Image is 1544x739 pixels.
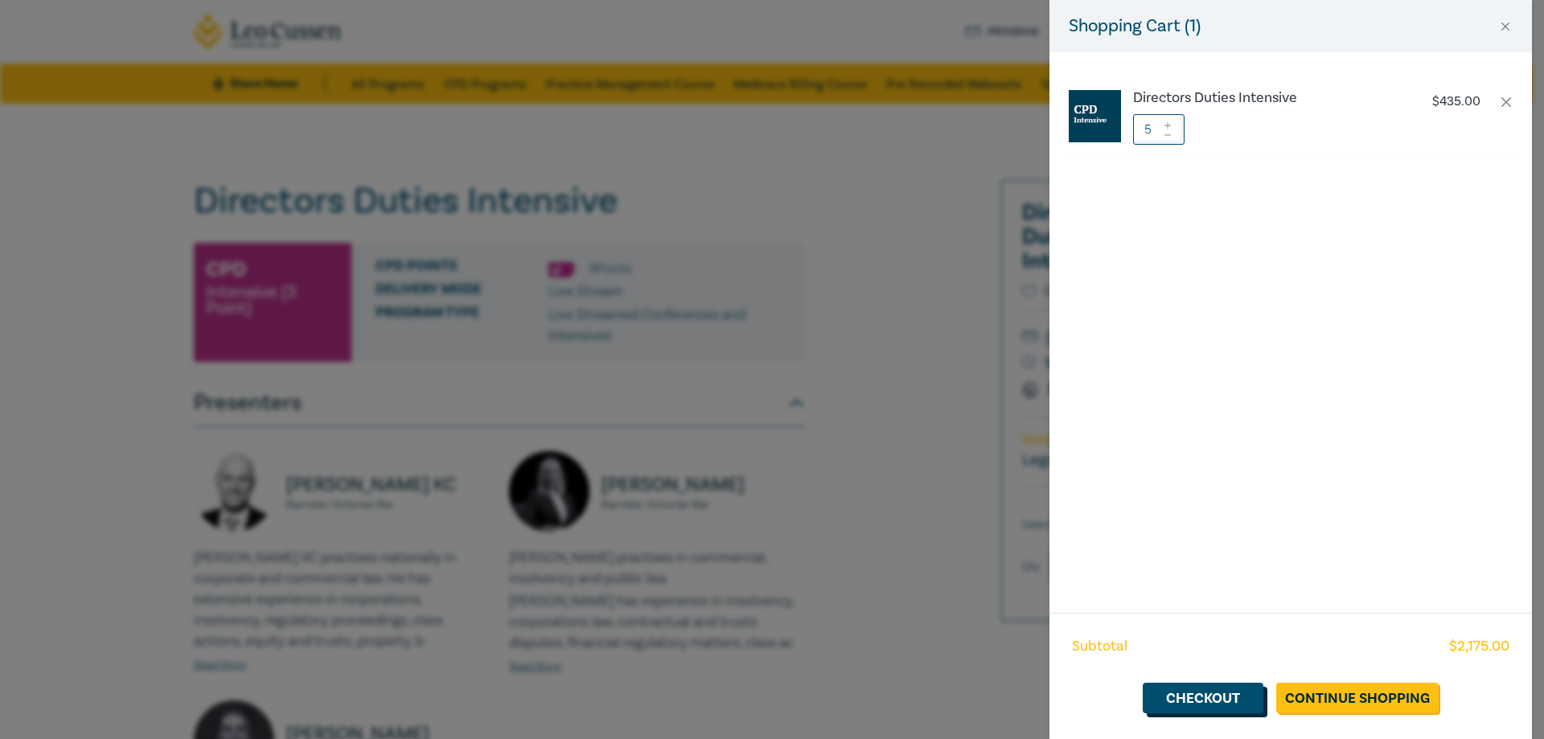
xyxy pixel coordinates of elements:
a: Checkout [1143,683,1263,713]
p: $ 435.00 [1432,94,1480,109]
span: Subtotal [1072,636,1127,657]
a: Directors Duties Intensive [1133,90,1400,106]
img: CPD%20Intensive.jpg [1069,90,1121,142]
span: $ 2,175.00 [1449,636,1509,657]
a: Continue Shopping [1276,683,1439,713]
input: 1 [1133,114,1185,145]
button: Close [1498,19,1513,34]
h5: Shopping Cart ( 1 ) [1069,13,1201,39]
